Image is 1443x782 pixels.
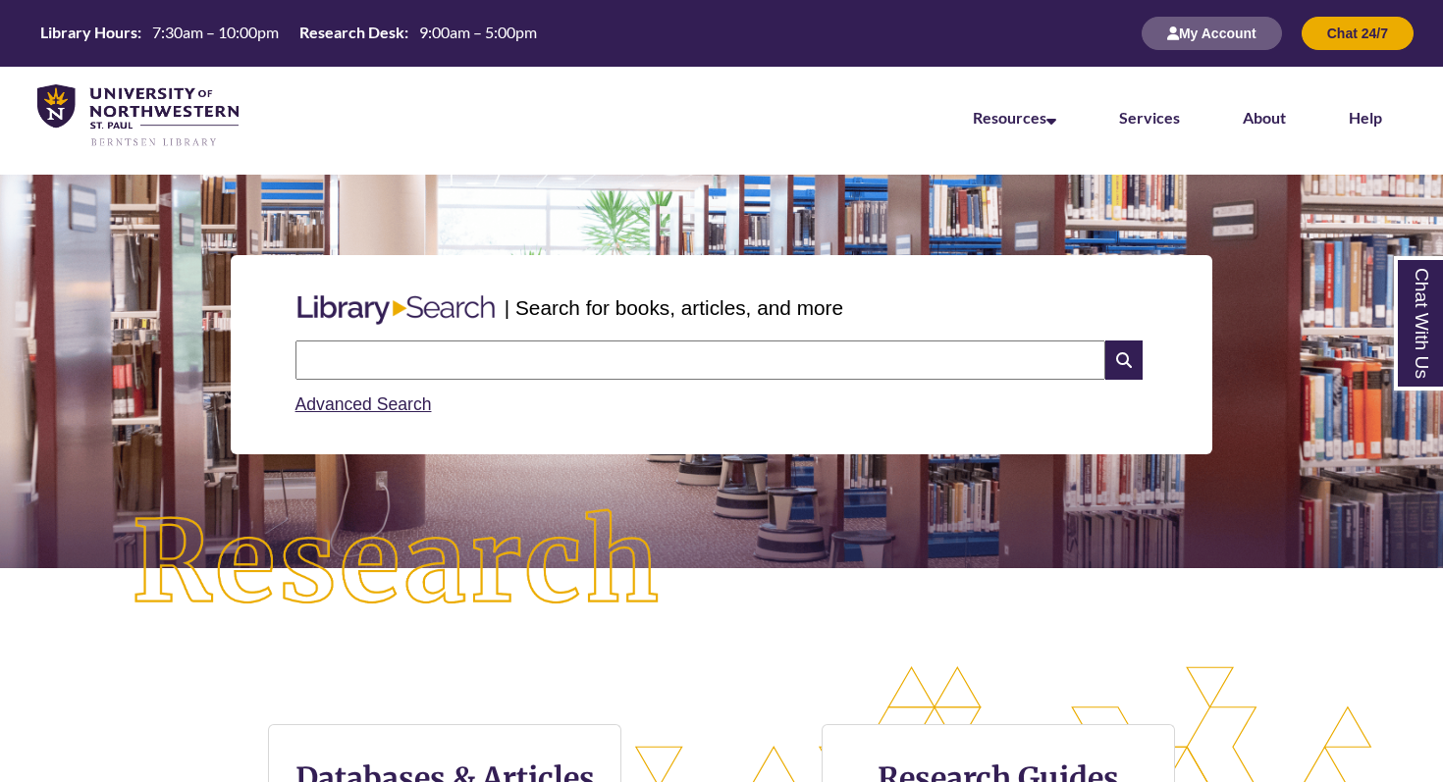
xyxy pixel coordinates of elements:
a: My Account [1142,25,1282,41]
a: Hours Today [32,22,545,45]
th: Library Hours: [32,22,144,43]
th: Research Desk: [292,22,411,43]
img: Libary Search [288,287,505,333]
a: Chat 24/7 [1302,25,1414,41]
button: Chat 24/7 [1302,17,1414,50]
a: Resources [973,108,1056,127]
span: 9:00am – 5:00pm [419,23,537,41]
i: Search [1105,340,1143,380]
p: | Search for books, articles, and more [505,292,843,323]
a: Advanced Search [295,394,432,414]
img: UNWSP Library Logo [37,84,239,148]
button: My Account [1142,17,1282,50]
a: Services [1119,108,1180,127]
a: About [1243,108,1286,127]
img: Research [73,450,722,676]
span: 7:30am – 10:00pm [152,23,279,41]
a: Help [1349,108,1382,127]
table: Hours Today [32,22,545,43]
